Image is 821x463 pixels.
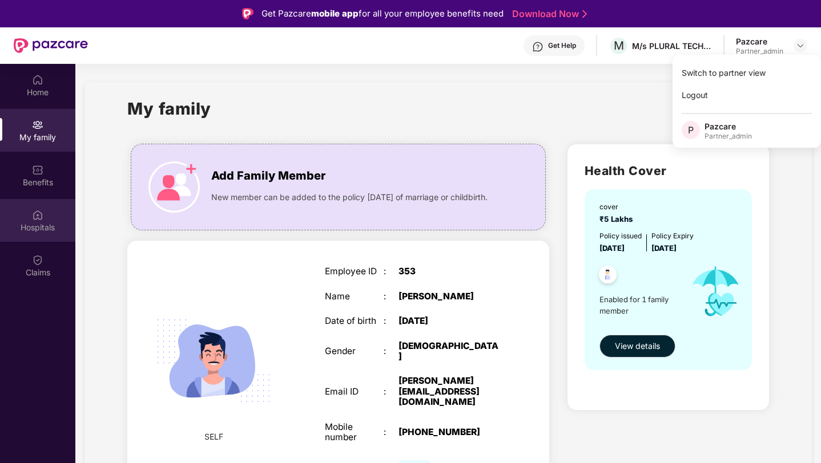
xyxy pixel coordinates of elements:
span: Enabled for 1 family member [599,294,681,317]
div: Name [325,291,384,302]
span: M [614,39,624,52]
strong: mobile app [311,8,359,19]
a: Download Now [512,8,583,20]
div: Gender [325,346,384,356]
img: icon [148,161,200,213]
div: Employee ID [325,266,384,277]
div: [DATE] [399,316,501,326]
div: Logout [673,84,821,106]
span: [DATE] [651,243,677,253]
div: cover [599,202,637,213]
div: : [384,266,399,277]
span: Add Family Member [211,167,325,185]
div: : [384,316,399,326]
span: [DATE] [599,243,625,253]
div: Policy issued [599,231,642,242]
div: [DEMOGRAPHIC_DATA] [399,341,501,362]
h2: Health Cover [585,161,752,180]
span: P [688,123,694,137]
img: Logo [242,8,253,19]
span: View details [615,340,660,352]
div: : [384,291,399,302]
img: New Pazcare Logo [14,38,88,53]
h1: My family [127,96,211,121]
div: Mobile number [325,422,384,443]
div: [PHONE_NUMBER] [399,427,501,437]
div: : [384,387,399,397]
div: : [384,346,399,356]
div: Partner_admin [705,132,752,141]
div: Partner_admin [736,47,783,56]
img: svg+xml;base64,PHN2ZyBpZD0iSG9tZSIgeG1sbnM9Imh0dHA6Ly93d3cudzMub3JnLzIwMDAvc3ZnIiB3aWR0aD0iMjAiIG... [32,74,43,86]
div: Get Pazcare for all your employee benefits need [261,7,504,21]
img: svg+xml;base64,PHN2ZyB3aWR0aD0iMjAiIGhlaWdodD0iMjAiIHZpZXdCb3g9IjAgMCAyMCAyMCIgZmlsbD0ibm9uZSIgeG... [32,119,43,131]
div: Pazcare [705,121,752,132]
img: svg+xml;base64,PHN2ZyBpZD0iSG9zcGl0YWxzIiB4bWxucz0iaHR0cDovL3d3dy53My5vcmcvMjAwMC9zdmciIHdpZHRoPS... [32,209,43,221]
img: svg+xml;base64,PHN2ZyBpZD0iRHJvcGRvd24tMzJ4MzIiIHhtbG5zPSJodHRwOi8vd3d3LnczLm9yZy8yMDAwL3N2ZyIgd2... [796,41,805,50]
div: Date of birth [325,316,384,326]
img: icon [681,254,750,329]
div: 353 [399,266,501,277]
img: svg+xml;base64,PHN2ZyB4bWxucz0iaHR0cDovL3d3dy53My5vcmcvMjAwMC9zdmciIHdpZHRoPSI0OC45NDMiIGhlaWdodD... [594,262,622,290]
div: Policy Expiry [651,231,694,242]
img: svg+xml;base64,PHN2ZyBpZD0iQmVuZWZpdHMiIHhtbG5zPSJodHRwOi8vd3d3LnczLm9yZy8yMDAwL3N2ZyIgd2lkdGg9Ij... [32,164,43,176]
span: New member can be added to the policy [DATE] of marriage or childbirth. [211,191,488,204]
div: Pazcare [736,36,783,47]
div: Switch to partner view [673,62,821,84]
img: svg+xml;base64,PHN2ZyBpZD0iSGVscC0zMngzMiIgeG1sbnM9Imh0dHA6Ly93d3cudzMub3JnLzIwMDAvc3ZnIiB3aWR0aD... [532,41,544,52]
img: svg+xml;base64,PHN2ZyB4bWxucz0iaHR0cDovL3d3dy53My5vcmcvMjAwMC9zdmciIHdpZHRoPSIyMjQiIGhlaWdodD0iMT... [143,291,284,431]
div: M/s PLURAL TECHNOLOGY PRIVATE LIMITED [632,40,712,51]
span: SELF [204,430,223,443]
span: ₹5 Lakhs [599,214,637,224]
div: Get Help [548,41,576,50]
div: [PERSON_NAME] [399,291,501,302]
div: Email ID [325,387,384,397]
img: svg+xml;base64,PHN2ZyBpZD0iQ2xhaW0iIHhtbG5zPSJodHRwOi8vd3d3LnczLm9yZy8yMDAwL3N2ZyIgd2lkdGg9IjIwIi... [32,254,43,266]
button: View details [599,335,675,358]
img: Stroke [582,8,587,20]
div: [PERSON_NAME][EMAIL_ADDRESS][DOMAIN_NAME] [399,376,501,407]
div: : [384,427,399,437]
